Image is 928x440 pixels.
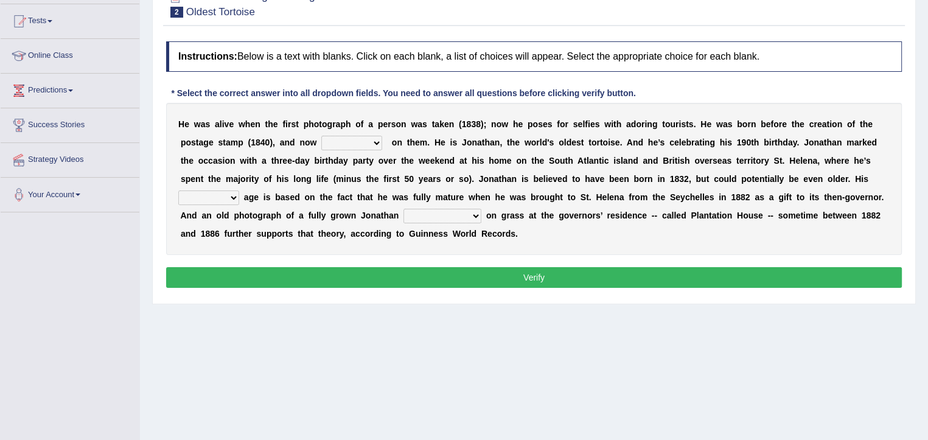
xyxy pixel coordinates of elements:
b: n [647,119,652,129]
small: Oldest Tortoise [186,6,255,18]
b: i [769,138,772,147]
b: e [800,119,804,129]
b: s [549,138,554,147]
b: n [837,119,842,129]
b: n [472,138,477,147]
b: n [837,138,842,147]
a: Tests [1,4,139,35]
b: g [327,119,333,129]
b: w [240,156,246,166]
b: y [343,156,348,166]
b: d [567,138,572,147]
b: f [282,119,285,129]
b: r [565,119,568,129]
b: a [434,119,439,129]
b: r [596,138,599,147]
b: o [322,119,327,129]
b: t [588,138,591,147]
b: a [213,156,218,166]
b: i [222,156,225,166]
b: d [295,156,301,166]
b: h [346,119,351,129]
a: Success Stories [1,108,139,139]
b: r [536,138,539,147]
b: e [590,119,595,129]
b: ; [484,119,487,129]
b: s [660,138,665,147]
b: a [198,138,203,147]
b: e [868,119,873,129]
b: i [702,138,705,147]
b: r [747,119,750,129]
b: p [304,119,309,129]
b: a [490,138,495,147]
b: o [773,119,779,129]
b: e [189,156,194,166]
b: A [627,138,633,147]
b: i [588,119,590,129]
b: ( [459,119,462,129]
b: , [500,138,502,147]
b: . [427,138,430,147]
b: ’ [658,138,660,147]
b: f [557,119,560,129]
b: s [191,138,196,147]
b: H [700,119,706,129]
b: . [620,138,623,147]
b: n [633,138,638,147]
b: i [222,119,225,129]
b: o [396,119,401,129]
b: a [280,138,285,147]
b: c [203,156,208,166]
b: n [230,156,235,166]
a: Online Class [1,39,139,69]
b: i [246,156,249,166]
b: r [859,138,862,147]
b: r [363,156,366,166]
b: H [434,138,441,147]
b: w [194,119,201,129]
b: o [305,138,310,147]
b: a [338,156,343,166]
b: 9 [741,138,746,147]
b: o [533,119,539,129]
b: t [482,138,485,147]
b: h [648,138,654,147]
b: e [250,119,255,129]
b: f [585,119,588,129]
b: p [340,119,346,129]
b: ) [270,138,273,147]
b: w [310,138,317,147]
b: d [783,138,788,147]
b: H [178,119,184,129]
b: c [208,156,213,166]
b: n [449,119,455,129]
b: h [510,138,515,147]
b: o [832,119,837,129]
b: s [728,119,733,129]
b: t [325,156,328,166]
b: t [223,138,226,147]
b: f [852,119,855,129]
b: a [358,156,363,166]
b: n [397,138,402,147]
b: w [411,119,417,129]
b: r [771,138,774,147]
b: t [792,119,795,129]
b: r [814,119,817,129]
b: o [602,138,608,147]
b: a [336,119,341,129]
b: b [764,138,769,147]
b: a [626,119,631,129]
b: d [290,138,295,147]
b: t [366,156,369,166]
b: h [484,138,490,147]
b: i [725,138,727,147]
b: s [452,138,457,147]
b: h [826,138,832,147]
b: o [809,138,814,147]
b: s [538,119,543,129]
b: h [268,119,273,129]
b: t [265,119,268,129]
b: s [422,119,427,129]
